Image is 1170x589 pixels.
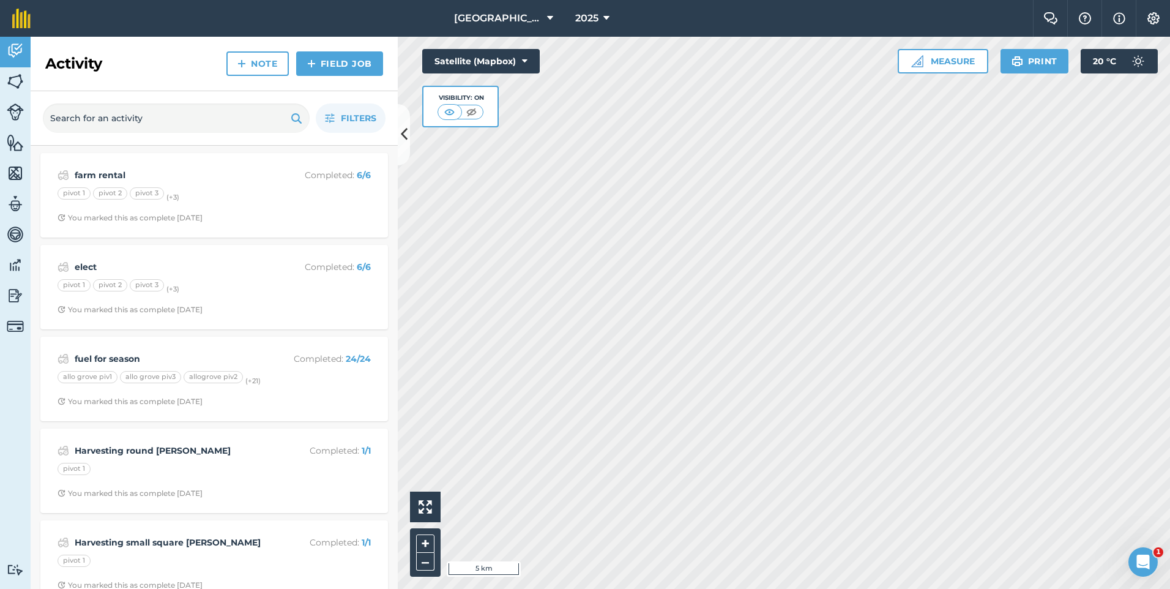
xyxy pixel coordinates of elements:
img: fieldmargin Logo [12,9,31,28]
img: svg+xml;base64,PD94bWwgdmVyc2lvbj0iMS4wIiBlbmNvZGluZz0idXRmLTgiPz4KPCEtLSBHZW5lcmF0b3I6IEFkb2JlIE... [58,168,69,182]
strong: 1 / 1 [362,537,371,548]
img: svg+xml;base64,PD94bWwgdmVyc2lvbj0iMS4wIiBlbmNvZGluZz0idXRmLTgiPz4KPCEtLSBHZW5lcmF0b3I6IEFkb2JlIE... [7,225,24,244]
strong: 6 / 6 [357,261,371,272]
div: pivot 1 [58,187,91,200]
div: pivot 3 [130,279,164,291]
strong: fuel for season [75,352,269,366]
button: Satellite (Mapbox) [422,49,540,73]
a: Note [226,51,289,76]
div: pivot 1 [58,555,91,567]
strong: 6 / 6 [357,170,371,181]
img: svg+xml;base64,PD94bWwgdmVyc2lvbj0iMS4wIiBlbmNvZGluZz0idXRmLTgiPz4KPCEtLSBHZW5lcmF0b3I6IEFkb2JlIE... [1126,49,1150,73]
div: allo grove piv1 [58,371,117,383]
img: svg+xml;base64,PD94bWwgdmVyc2lvbj0iMS4wIiBlbmNvZGluZz0idXRmLTgiPz4KPCEtLSBHZW5lcmF0b3I6IEFkb2JlIE... [58,443,69,458]
strong: Harvesting round [PERSON_NAME] [75,444,269,457]
img: svg+xml;base64,PD94bWwgdmVyc2lvbj0iMS4wIiBlbmNvZGluZz0idXRmLTgiPz4KPCEtLSBHZW5lcmF0b3I6IEFkb2JlIE... [7,287,24,305]
input: Search for an activity [43,103,310,133]
img: svg+xml;base64,PHN2ZyB4bWxucz0iaHR0cDovL3d3dy53My5vcmcvMjAwMC9zdmciIHdpZHRoPSI1MCIgaGVpZ2h0PSI0MC... [442,106,457,118]
img: svg+xml;base64,PD94bWwgdmVyc2lvbj0iMS4wIiBlbmNvZGluZz0idXRmLTgiPz4KPCEtLSBHZW5lcmF0b3I6IEFkb2JlIE... [58,351,69,366]
span: 20 ° C [1093,49,1116,73]
img: svg+xml;base64,PHN2ZyB4bWxucz0iaHR0cDovL3d3dy53My5vcmcvMjAwMC9zdmciIHdpZHRoPSI1MCIgaGVpZ2h0PSI0MC... [464,106,479,118]
div: pivot 1 [58,279,91,291]
strong: elect [75,260,269,274]
small: (+ 21 ) [245,377,261,385]
div: You marked this as complete [DATE] [58,397,203,407]
button: 20 °C [1081,49,1158,73]
button: + [416,535,434,553]
img: Four arrows, one pointing top left, one top right, one bottom right and the last bottom left [419,500,432,514]
a: electCompleted: 6/6pivot 1pivot 2pivot 3(+3)Clock with arrow pointing clockwiseYou marked this as... [48,252,381,322]
img: svg+xml;base64,PD94bWwgdmVyc2lvbj0iMS4wIiBlbmNvZGluZz0idXRmLTgiPz4KPCEtLSBHZW5lcmF0b3I6IEFkb2JlIE... [7,195,24,213]
p: Completed : [274,444,371,457]
strong: 24 / 24 [346,353,371,364]
div: You marked this as complete [DATE] [58,213,203,223]
iframe: Intercom live chat [1128,547,1158,577]
div: pivot 1 [58,463,91,475]
img: svg+xml;base64,PHN2ZyB4bWxucz0iaHR0cDovL3d3dy53My5vcmcvMjAwMC9zdmciIHdpZHRoPSIxNyIgaGVpZ2h0PSIxNy... [1113,11,1125,26]
div: You marked this as complete [DATE] [58,489,203,498]
div: pivot 3 [130,187,164,200]
img: svg+xml;base64,PHN2ZyB4bWxucz0iaHR0cDovL3d3dy53My5vcmcvMjAwMC9zdmciIHdpZHRoPSIxNCIgaGVpZ2h0PSIyNC... [237,56,246,71]
img: svg+xml;base64,PD94bWwgdmVyc2lvbj0iMS4wIiBlbmNvZGluZz0idXRmLTgiPz4KPCEtLSBHZW5lcmF0b3I6IEFkb2JlIE... [7,42,24,60]
img: svg+xml;base64,PD94bWwgdmVyc2lvbj0iMS4wIiBlbmNvZGluZz0idXRmLTgiPz4KPCEtLSBHZW5lcmF0b3I6IEFkb2JlIE... [7,103,24,121]
a: farm rentalCompleted: 6/6pivot 1pivot 2pivot 3(+3)Clock with arrow pointing clockwiseYou marked t... [48,160,381,230]
img: Clock with arrow pointing clockwise [58,397,65,405]
p: Completed : [274,352,371,366]
small: (+ 3 ) [166,193,179,201]
img: A cog icon [1146,12,1161,24]
img: svg+xml;base64,PD94bWwgdmVyc2lvbj0iMS4wIiBlbmNvZGluZz0idXRmLTgiPz4KPCEtLSBHZW5lcmF0b3I6IEFkb2JlIE... [58,535,69,550]
div: pivot 2 [93,279,127,291]
div: allogrove piv2 [184,371,243,383]
div: You marked this as complete [DATE] [58,305,203,315]
img: svg+xml;base64,PHN2ZyB4bWxucz0iaHR0cDovL3d3dy53My5vcmcvMjAwMC9zdmciIHdpZHRoPSI1NiIgaGVpZ2h0PSI2MC... [7,164,24,182]
strong: Harvesting small square [PERSON_NAME] [75,536,269,549]
small: (+ 3 ) [166,285,179,293]
button: Filters [316,103,386,133]
img: svg+xml;base64,PHN2ZyB4bWxucz0iaHR0cDovL3d3dy53My5vcmcvMjAwMC9zdmciIHdpZHRoPSI1NiIgaGVpZ2h0PSI2MC... [7,72,24,91]
h2: Activity [45,54,102,73]
button: Print [1000,49,1069,73]
img: svg+xml;base64,PHN2ZyB4bWxucz0iaHR0cDovL3d3dy53My5vcmcvMjAwMC9zdmciIHdpZHRoPSIxOSIgaGVpZ2h0PSIyNC... [1012,54,1023,69]
p: Completed : [274,168,371,182]
img: Clock with arrow pointing clockwise [58,214,65,222]
a: Harvesting round [PERSON_NAME]Completed: 1/1pivot 1Clock with arrow pointing clockwiseYou marked ... [48,436,381,506]
div: allo grove piv3 [120,371,181,383]
div: pivot 2 [93,187,127,200]
img: A question mark icon [1078,12,1092,24]
a: Field Job [296,51,383,76]
img: Clock with arrow pointing clockwise [58,581,65,589]
img: Clock with arrow pointing clockwise [58,306,65,313]
img: svg+xml;base64,PHN2ZyB4bWxucz0iaHR0cDovL3d3dy53My5vcmcvMjAwMC9zdmciIHdpZHRoPSI1NiIgaGVpZ2h0PSI2MC... [7,133,24,152]
strong: farm rental [75,168,269,182]
span: Filters [341,111,376,125]
img: Clock with arrow pointing clockwise [58,489,65,497]
img: svg+xml;base64,PD94bWwgdmVyc2lvbj0iMS4wIiBlbmNvZGluZz0idXRmLTgiPz4KPCEtLSBHZW5lcmF0b3I6IEFkb2JlIE... [58,260,69,274]
span: [GEOGRAPHIC_DATA][PERSON_NAME] [454,11,542,26]
img: svg+xml;base64,PHN2ZyB4bWxucz0iaHR0cDovL3d3dy53My5vcmcvMjAwMC9zdmciIHdpZHRoPSIxNCIgaGVpZ2h0PSIyNC... [307,56,316,71]
span: 2025 [575,11,598,26]
img: svg+xml;base64,PD94bWwgdmVyc2lvbj0iMS4wIiBlbmNvZGluZz0idXRmLTgiPz4KPCEtLSBHZW5lcmF0b3I6IEFkb2JlIE... [7,318,24,335]
a: fuel for seasonCompleted: 24/24allo grove piv1allo grove piv3allogrove piv2(+21)Clock with arrow ... [48,344,381,414]
button: – [416,553,434,571]
div: Visibility: On [438,93,484,103]
img: svg+xml;base64,PD94bWwgdmVyc2lvbj0iMS4wIiBlbmNvZGluZz0idXRmLTgiPz4KPCEtLSBHZW5lcmF0b3I6IEFkb2JlIE... [7,564,24,576]
p: Completed : [274,536,371,549]
span: 1 [1153,547,1163,557]
img: svg+xml;base64,PD94bWwgdmVyc2lvbj0iMS4wIiBlbmNvZGluZz0idXRmLTgiPz4KPCEtLSBHZW5lcmF0b3I6IEFkb2JlIE... [7,256,24,274]
p: Completed : [274,260,371,274]
strong: 1 / 1 [362,445,371,456]
button: Measure [898,49,988,73]
img: svg+xml;base64,PHN2ZyB4bWxucz0iaHR0cDovL3d3dy53My5vcmcvMjAwMC9zdmciIHdpZHRoPSIxOSIgaGVpZ2h0PSIyNC... [291,111,302,126]
img: Two speech bubbles overlapping with the left bubble in the forefront [1043,12,1058,24]
img: Ruler icon [911,55,923,67]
